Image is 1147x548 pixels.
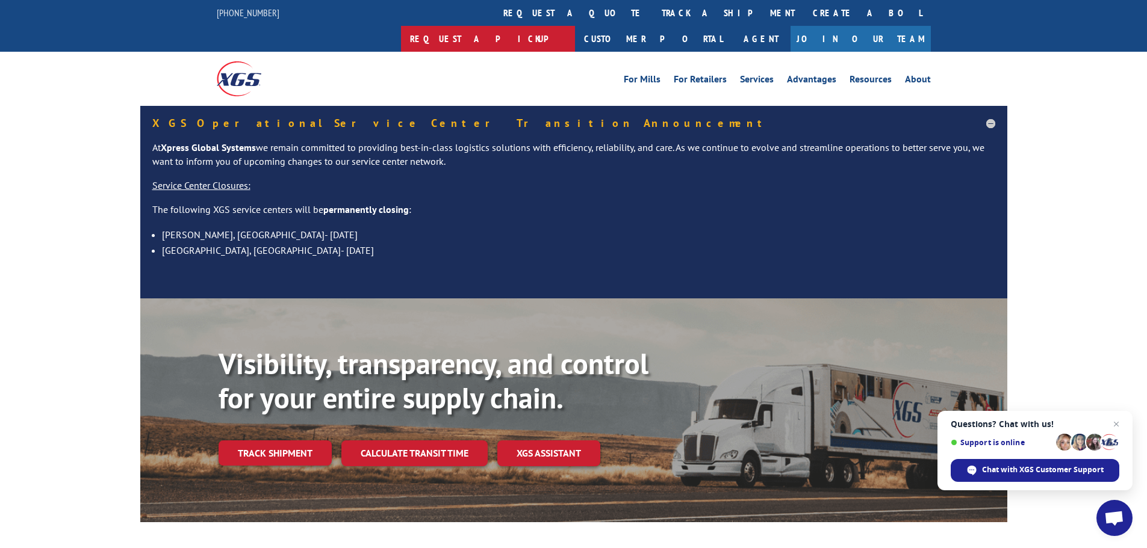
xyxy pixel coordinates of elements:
[219,440,332,466] a: Track shipment
[152,118,995,129] h5: XGS Operational Service Center Transition Announcement
[152,203,995,227] p: The following XGS service centers will be :
[740,75,774,88] a: Services
[219,345,648,417] b: Visibility, transparency, and control for your entire supply chain.
[982,464,1104,475] span: Chat with XGS Customer Support
[575,26,732,52] a: Customer Portal
[152,179,250,191] u: Service Center Closures:
[162,227,995,242] li: [PERSON_NAME], [GEOGRAPHIC_DATA]- [DATE]
[951,419,1119,429] span: Questions? Chat with us!
[401,26,575,52] a: Request a pickup
[497,440,600,466] a: XGS ASSISTANT
[951,459,1119,482] span: Chat with XGS Customer Support
[162,242,995,258] li: [GEOGRAPHIC_DATA], [GEOGRAPHIC_DATA]- [DATE]
[323,203,409,215] strong: permanently closing
[787,75,836,88] a: Advantages
[341,440,488,466] a: Calculate transit time
[161,141,256,153] strong: Xpress Global Systems
[152,141,995,179] p: At we remain committed to providing best-in-class logistics solutions with efficiency, reliabilit...
[674,75,727,88] a: For Retailers
[905,75,931,88] a: About
[217,7,279,19] a: [PHONE_NUMBER]
[951,438,1052,447] span: Support is online
[850,75,892,88] a: Resources
[791,26,931,52] a: Join Our Team
[624,75,661,88] a: For Mills
[732,26,791,52] a: Agent
[1096,500,1133,536] a: Open chat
